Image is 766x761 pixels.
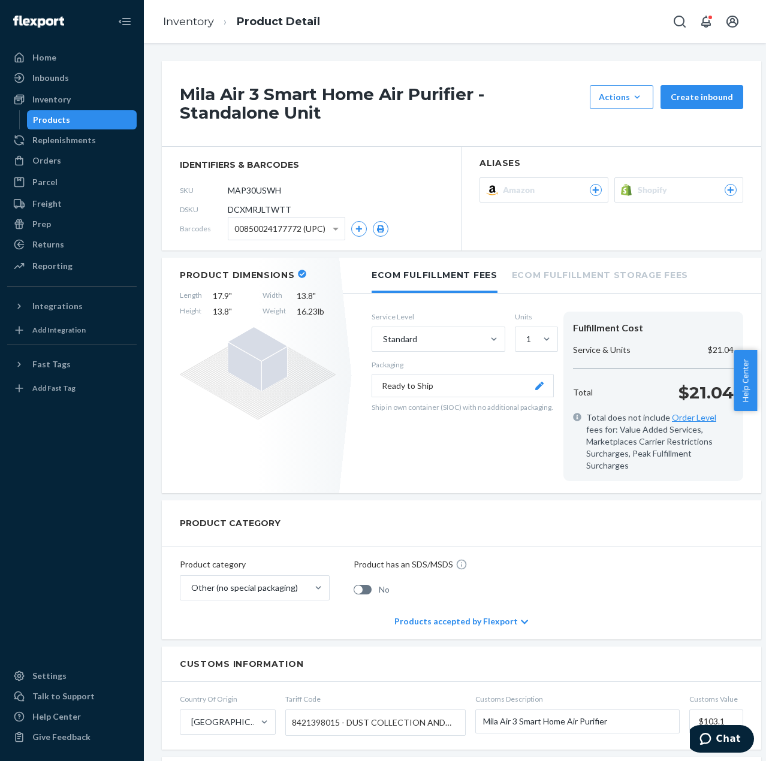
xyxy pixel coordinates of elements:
[599,91,644,103] div: Actions
[32,383,76,393] div: Add Fast Tag
[7,90,137,109] a: Inventory
[163,15,214,28] a: Inventory
[27,110,137,129] a: Products
[394,603,528,639] div: Products accepted by Flexport
[213,290,252,302] span: 17.9
[475,694,680,704] span: Customs Description
[7,68,137,87] a: Inbounds
[180,224,228,234] span: Barcodes
[614,177,743,203] button: Shopify
[479,159,743,168] h2: Aliases
[689,709,743,733] input: Customs Value
[32,731,91,743] div: Give Feedback
[32,325,86,335] div: Add Integration
[708,344,734,356] p: $21.04
[638,184,672,196] span: Shopify
[234,219,325,239] span: 00850024177772 (UPC)
[7,173,137,192] a: Parcel
[372,360,554,370] p: Packaging
[213,306,252,318] span: 13.8
[180,85,584,122] h1: Mila Air 3 Smart Home Air Purifier - Standalone Unit
[573,344,631,356] p: Service & Units
[689,694,743,704] span: Customs Value
[229,306,232,316] span: "
[354,558,453,570] p: Product has an SDS/MSDS
[313,291,316,301] span: "
[372,402,554,412] p: Ship in own container (SIOC) with no additional packaging.
[113,10,137,34] button: Close Navigation
[33,114,70,126] div: Products
[32,238,64,250] div: Returns
[32,176,58,188] div: Parcel
[228,204,291,216] span: DCXMRJLTWTT
[32,711,81,723] div: Help Center
[586,412,734,472] span: Total does not include fees for: Value Added Services, Marketplaces Carrier Restrictions Surcharg...
[678,380,734,404] p: $21.04
[672,412,716,422] a: Order Level
[32,134,96,146] div: Replenishments
[503,184,539,196] span: Amazon
[191,716,260,728] div: [GEOGRAPHIC_DATA]
[479,177,608,203] button: Amazon
[7,727,137,747] button: Give Feedback
[180,185,228,195] span: SKU
[7,151,137,170] a: Orders
[512,258,688,291] li: Ecom Fulfillment Storage Fees
[180,204,228,215] span: DSKU
[372,312,505,322] label: Service Level
[590,85,653,109] button: Actions
[382,333,383,345] input: Standard
[573,386,593,398] p: Total
[7,48,137,67] a: Home
[7,215,137,234] a: Prep
[32,260,73,272] div: Reporting
[372,258,497,293] li: Ecom Fulfillment Fees
[690,725,754,755] iframe: Opens a widget where you can chat to one of our agents
[668,10,692,34] button: Open Search Box
[32,670,67,682] div: Settings
[526,333,531,345] div: 1
[525,333,526,345] input: 1
[180,306,202,318] span: Height
[180,290,202,302] span: Length
[13,16,64,28] img: Flexport logo
[32,52,56,64] div: Home
[292,712,453,733] span: 8421398015 - DUST COLLECTION AND AIR PURIFICATION EQUIPMENT, NESOI
[285,694,466,704] span: Tariff Code
[379,584,390,596] span: No
[191,582,298,594] div: Other (no special packaging)
[7,321,137,340] a: Add Integration
[190,582,191,594] input: Other (no special packaging)
[7,297,137,316] button: Integrations
[372,375,554,397] button: Ready to Ship
[32,72,69,84] div: Inbounds
[573,321,734,335] div: Fulfillment Cost
[7,256,137,276] a: Reporting
[32,93,71,105] div: Inventory
[32,155,61,167] div: Orders
[263,290,286,302] span: Width
[263,306,286,318] span: Weight
[190,716,191,728] input: [GEOGRAPHIC_DATA]
[661,85,743,109] button: Create inbound
[7,194,137,213] a: Freight
[180,558,330,570] p: Product category
[32,300,83,312] div: Integrations
[7,235,137,254] a: Returns
[515,312,554,322] label: Units
[7,666,137,685] a: Settings
[7,707,137,726] a: Help Center
[229,291,232,301] span: "
[383,333,417,345] div: Standard
[32,358,71,370] div: Fast Tags
[180,659,743,669] h2: Customs Information
[32,198,62,210] div: Freight
[734,350,757,411] button: Help Center
[7,379,137,398] a: Add Fast Tag
[720,10,744,34] button: Open account menu
[7,687,137,706] button: Talk to Support
[180,694,276,704] span: Country Of Origin
[694,10,718,34] button: Open notifications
